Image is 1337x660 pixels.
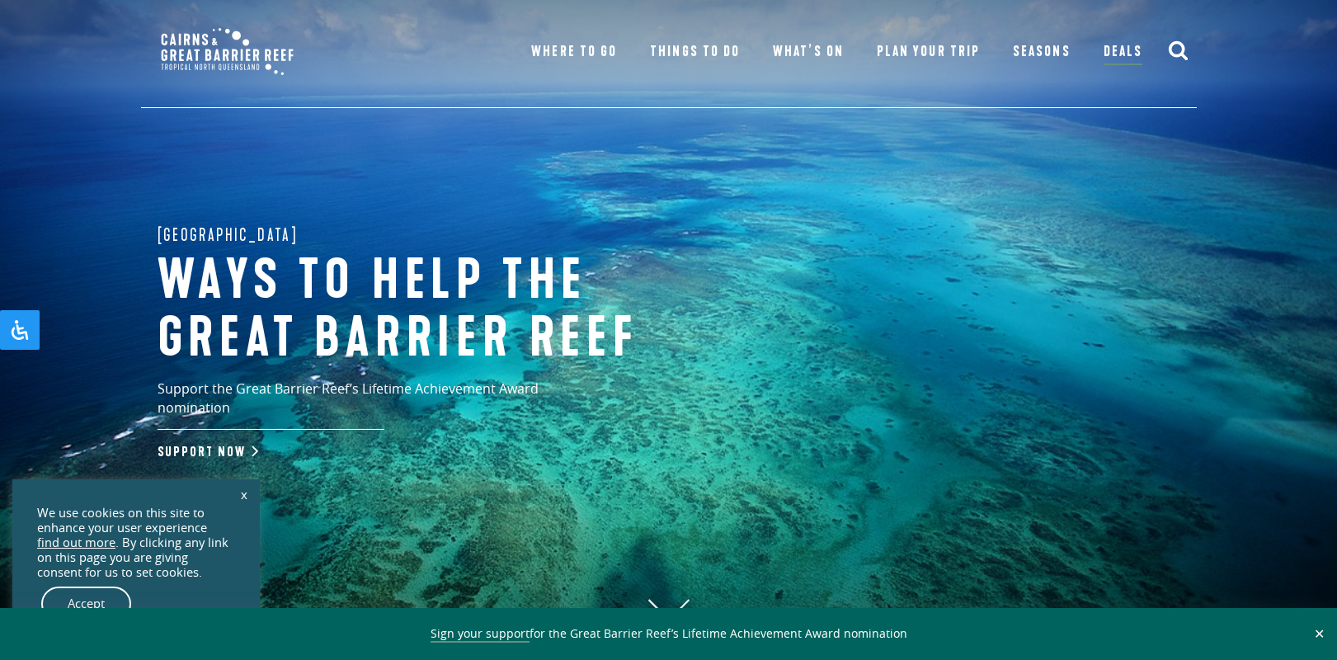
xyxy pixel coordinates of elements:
span: [GEOGRAPHIC_DATA] [158,222,299,248]
img: CGBR-TNQ_dual-logo.svg [149,16,305,87]
h1: Ways to help the great barrier reef [158,252,702,367]
a: Sign your support [431,625,530,643]
a: Seasons [1013,40,1070,64]
a: Deals [1104,40,1142,65]
a: Accept [41,587,131,621]
svg: Open Accessibility Panel [10,320,30,340]
a: Support Now [158,444,255,460]
span: for the Great Barrier Reef’s Lifetime Achievement Award nomination [431,625,907,643]
a: Plan Your Trip [877,40,980,64]
a: Things To Do [650,40,739,64]
a: Where To Go [531,40,616,64]
a: find out more [37,535,115,550]
button: Close [1310,626,1329,641]
div: We use cookies on this site to enhance your user experience . By clicking any link on this page y... [37,506,235,580]
p: Support the Great Barrier Reef’s Lifetime Achievement Award nomination [158,379,611,430]
a: What’s On [773,40,843,64]
a: x [233,476,256,512]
